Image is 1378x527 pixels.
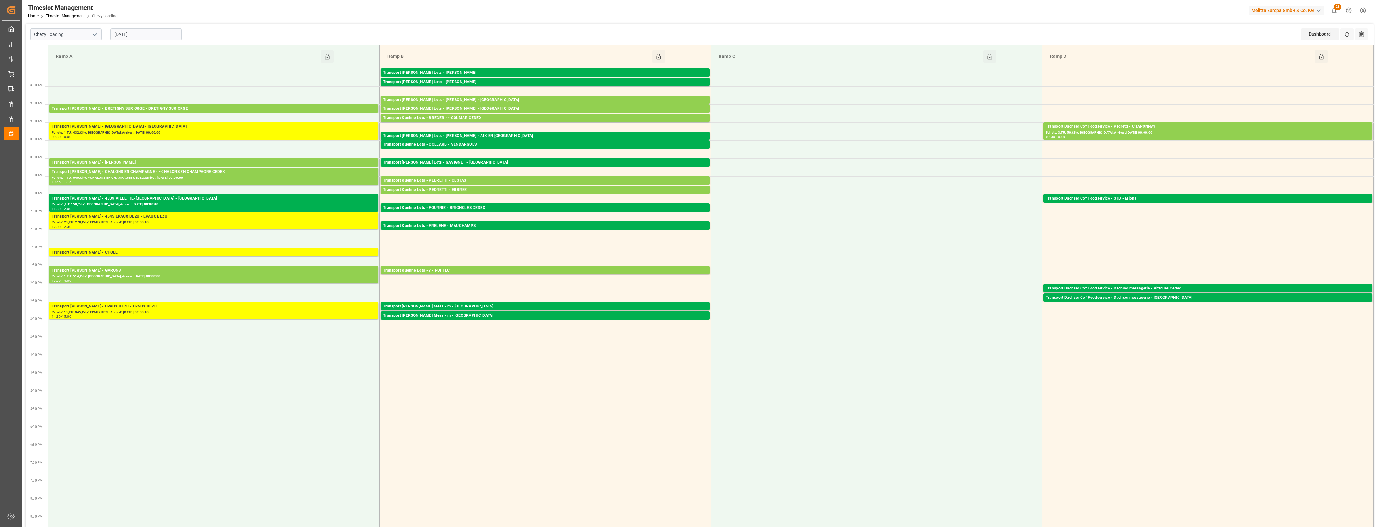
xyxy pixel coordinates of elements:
[52,315,61,318] div: 14:30
[1056,135,1065,138] div: 10:00
[28,3,118,13] div: Timeslot Management
[383,187,707,193] div: Transport Kuehne Lots - PEDRETTI - ERBREE
[383,193,707,199] div: Pallets: 1,TU: ,City: ERBREE,Arrival: [DATE] 00:00:00
[52,169,376,175] div: Transport [PERSON_NAME] - CHALONS EN CHAMPAGNE - ~CHALONS EN CHAMPAGNE CEDEX
[30,101,43,105] span: 9:00 AM
[1046,301,1370,307] div: Pallets: 2,TU: 24,City: [GEOGRAPHIC_DATA],Arrival: [DATE] 00:00:00
[1327,3,1341,18] button: show 28 new notifications
[1301,28,1339,40] div: Dashboard
[52,135,61,138] div: 09:30
[90,30,99,39] button: open menu
[383,166,707,171] div: Pallets: 7,TU: 96,City: [GEOGRAPHIC_DATA],Arrival: [DATE] 00:00:00
[383,103,707,109] div: Pallets: ,TU: 108,City: [GEOGRAPHIC_DATA],Arrival: [DATE] 00:00:00
[52,180,61,183] div: 10:45
[383,205,707,211] div: Transport Kuehne Lots - FOURNIE - BRIGNOLES CEDEX
[383,139,707,145] div: Pallets: ,TU: 40,City: [GEOGRAPHIC_DATA],Arrival: [DATE] 00:00:00
[30,425,43,428] span: 6:00 PM
[52,274,376,279] div: Pallets: 1,TU: 514,City: [GEOGRAPHIC_DATA],Arrival: [DATE] 00:00:00
[383,115,707,121] div: Transport Kuehne Lots - BREGER - ~COLMAR CEDEX
[383,76,707,82] div: Pallets: 2,TU: 1006,City: [GEOGRAPHIC_DATA],Arrival: [DATE] 00:00:00
[61,279,62,282] div: -
[1334,4,1341,10] span: 28
[1047,50,1315,63] div: Ramp D
[52,124,376,130] div: Transport [PERSON_NAME] - [GEOGRAPHIC_DATA] - [GEOGRAPHIC_DATA]
[52,267,376,274] div: Transport [PERSON_NAME] - GARONS
[110,28,182,40] input: DD-MM-YYYY
[383,106,707,112] div: Transport [PERSON_NAME] Lots - [PERSON_NAME] - [GEOGRAPHIC_DATA]
[28,191,43,195] span: 11:30 AM
[52,256,376,261] div: Pallets: ,TU: 64,City: [GEOGRAPHIC_DATA],Arrival: [DATE] 00:00:00
[28,227,43,231] span: 12:30 PM
[383,121,707,127] div: Pallets: 4,TU: 291,City: ~COLMAR CEDEX,Arrival: [DATE] 00:00:00
[1046,135,1055,138] div: 09:30
[383,229,707,235] div: Pallets: 27,TU: 1444,City: MAUCHAMPS,Arrival: [DATE] 00:00:00
[383,211,707,217] div: Pallets: 1,TU: ,City: BRIGNOLES CEDEX,Arrival: [DATE] 00:00:00
[383,267,707,274] div: Transport Kuehne Lots - ? - RUFFEC
[1046,295,1370,301] div: Transport Dachser Cof Foodservice - Dachser messagerie - [GEOGRAPHIC_DATA]
[30,515,43,518] span: 8:30 PM
[30,119,43,123] span: 9:30 AM
[52,303,376,310] div: Transport [PERSON_NAME] - EPAUX BEZU - EPAUX BEZU
[30,443,43,446] span: 6:30 PM
[61,207,62,210] div: -
[52,130,376,135] div: Pallets: 1,TU: 432,City: [GEOGRAPHIC_DATA],Arrival: [DATE] 00:00:00
[383,223,707,229] div: Transport Kuehne Lots - FRELENE - MAUCHAMPS
[30,497,43,500] span: 8:00 PM
[30,245,43,249] span: 1:00 PM
[30,299,43,303] span: 2:30 PM
[383,70,707,76] div: Transport [PERSON_NAME] Lots - [PERSON_NAME]
[385,50,652,63] div: Ramp B
[383,97,707,103] div: Transport [PERSON_NAME] Lots - [PERSON_NAME] - [GEOGRAPHIC_DATA]
[383,85,707,91] div: Pallets: 7,TU: 640,City: CARQUEFOU,Arrival: [DATE] 00:00:00
[30,461,43,464] span: 7:00 PM
[383,112,707,117] div: Pallets: 3,TU: 128,City: [GEOGRAPHIC_DATA],Arrival: [DATE] 00:00:00
[1249,4,1327,16] button: Melitta Europa GmbH & Co. KG
[383,148,707,153] div: Pallets: 2,TU: 200,City: [GEOGRAPHIC_DATA],Arrival: [DATE] 00:00:00
[52,225,61,228] div: 12:00
[383,160,707,166] div: Transport [PERSON_NAME] Lots - GAVIGNET - [GEOGRAPHIC_DATA]
[28,137,43,141] span: 10:00 AM
[52,112,376,117] div: Pallets: ,TU: 48,City: [GEOGRAPHIC_DATA],Arrival: [DATE] 00:00:00
[52,175,376,181] div: Pallets: 1,TU: 640,City: ~CHALONS EN CHAMPAGNE CEDEX,Arrival: [DATE] 00:00:00
[62,279,71,282] div: 14:00
[28,14,39,18] a: Home
[383,313,707,319] div: Transport [PERSON_NAME] Mess - m - [GEOGRAPHIC_DATA]
[1341,3,1356,18] button: Help Center
[30,371,43,375] span: 4:30 PM
[383,133,707,139] div: Transport [PERSON_NAME] Lots - [PERSON_NAME] - AIX EN [GEOGRAPHIC_DATA]
[52,279,61,282] div: 13:30
[61,225,62,228] div: -
[1046,202,1370,207] div: Pallets: 32,TU: ,City: [GEOGRAPHIC_DATA],Arrival: [DATE] 00:00:00
[52,160,376,166] div: Transport [PERSON_NAME] - [PERSON_NAME]
[383,142,707,148] div: Transport Kuehne Lots - COLLARD - VENDARGUES
[61,315,62,318] div: -
[30,353,43,357] span: 4:00 PM
[30,28,102,40] input: Type to search/select
[383,319,707,324] div: Pallets: ,TU: 86,City: [GEOGRAPHIC_DATA],Arrival: [DATE] 00:00:00
[28,209,43,213] span: 12:00 PM
[53,50,321,63] div: Ramp A
[52,106,376,112] div: Transport [PERSON_NAME] - BRETIGNY SUR ORGE - BRETIGNY SUR ORGE
[52,207,61,210] div: 11:30
[1046,195,1370,202] div: Transport Dachser Cof Foodservice - STB - Mions
[30,389,43,393] span: 5:00 PM
[716,50,983,63] div: Ramp C
[383,79,707,85] div: Transport [PERSON_NAME] Lots - [PERSON_NAME]
[1046,285,1370,292] div: Transport Dachser Cof Foodservice - Dachser messagerie - Vitrolles Cedex
[52,249,376,256] div: Transport [PERSON_NAME] - CHOLET
[62,225,71,228] div: 12:30
[1046,124,1370,130] div: Transport Dachser Cof Foodservice - Pedretti - CHAPONNAY
[52,310,376,315] div: Pallets: 13,TU: 945,City: EPAUX BEZU,Arrival: [DATE] 00:00:00
[30,263,43,267] span: 1:30 PM
[62,135,71,138] div: 10:00
[30,83,43,87] span: 8:30 AM
[62,207,71,210] div: 12:00
[30,407,43,410] span: 5:30 PM
[1249,6,1324,15] div: Melitta Europa GmbH & Co. KG
[1046,292,1370,297] div: Pallets: 1,TU: 23,City: Vitrolles Cedex,Arrival: [DATE] 00:00:00
[30,479,43,482] span: 7:30 PM
[52,195,376,202] div: Transport [PERSON_NAME] - 4339 VILLETTE-[GEOGRAPHIC_DATA] - [GEOGRAPHIC_DATA]
[61,135,62,138] div: -
[61,180,62,183] div: -
[30,281,43,285] span: 2:00 PM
